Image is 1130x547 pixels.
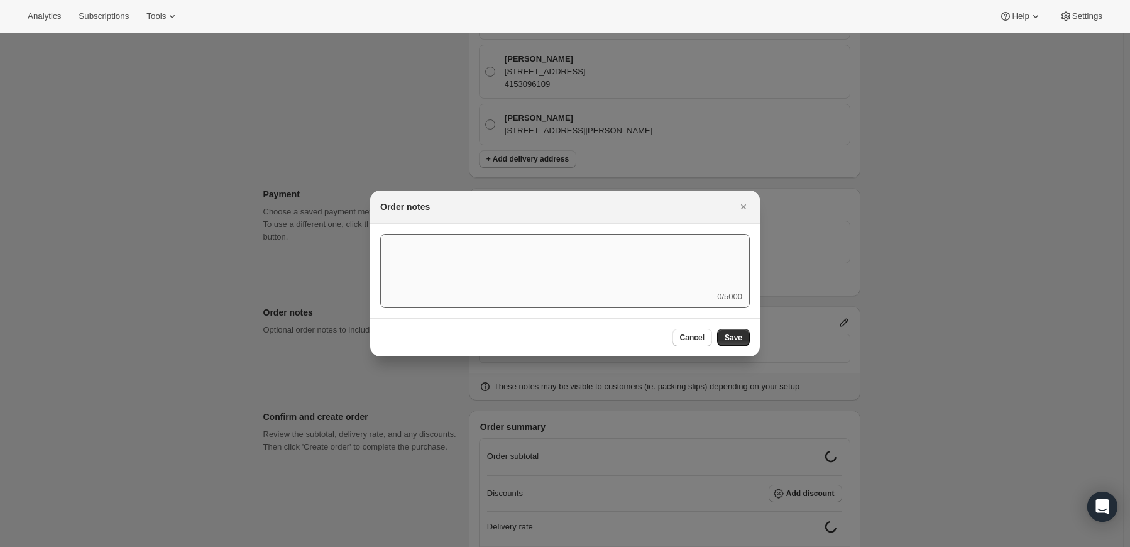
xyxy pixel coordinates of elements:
[992,8,1049,25] button: Help
[1072,11,1102,21] span: Settings
[1087,492,1117,522] div: Open Intercom Messenger
[71,8,136,25] button: Subscriptions
[146,11,166,21] span: Tools
[672,329,712,346] button: Cancel
[680,333,705,343] span: Cancel
[1012,11,1029,21] span: Help
[28,11,61,21] span: Analytics
[717,329,750,346] button: Save
[79,11,129,21] span: Subscriptions
[380,201,430,213] h2: Order notes
[139,8,186,25] button: Tools
[1052,8,1110,25] button: Settings
[20,8,69,25] button: Analytics
[725,333,742,343] span: Save
[735,198,752,216] button: Close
